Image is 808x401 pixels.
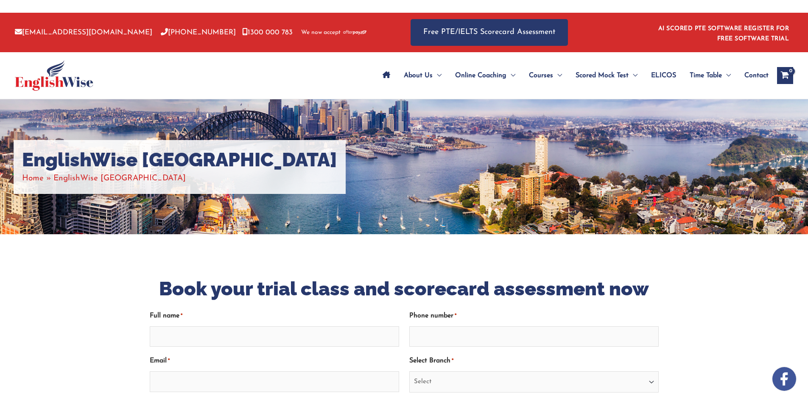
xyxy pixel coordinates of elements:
span: Online Coaching [455,61,506,90]
span: EnglishWise [GEOGRAPHIC_DATA] [53,174,186,182]
img: cropped-ew-logo [15,60,93,91]
span: We now accept [301,28,341,37]
a: Scored Mock TestMenu Toggle [569,61,644,90]
span: Menu Toggle [722,61,731,90]
span: Courses [529,61,553,90]
span: Menu Toggle [629,61,637,90]
a: Contact [738,61,769,90]
h2: Book your trial class and scorecard assessment now [150,277,659,302]
a: [EMAIL_ADDRESS][DOMAIN_NAME] [15,29,152,36]
span: Menu Toggle [433,61,442,90]
span: About Us [404,61,433,90]
span: ELICOS [651,61,676,90]
a: ELICOS [644,61,683,90]
label: Phone number [409,309,456,323]
a: Home [22,174,44,182]
a: Time TableMenu Toggle [683,61,738,90]
a: About UsMenu Toggle [397,61,448,90]
span: Menu Toggle [506,61,515,90]
span: Contact [744,61,769,90]
span: Scored Mock Test [576,61,629,90]
label: Select Branch [409,354,453,368]
a: 1300 000 783 [242,29,293,36]
nav: Breadcrumbs [22,171,337,185]
label: Email [150,354,170,368]
a: Online CoachingMenu Toggle [448,61,522,90]
img: Afterpay-Logo [343,30,366,35]
a: Free PTE/IELTS Scorecard Assessment [411,19,568,46]
img: white-facebook.png [772,367,796,391]
nav: Site Navigation: Main Menu [376,61,769,90]
a: View Shopping Cart, empty [777,67,793,84]
h1: EnglishWise [GEOGRAPHIC_DATA] [22,149,337,171]
a: CoursesMenu Toggle [522,61,569,90]
span: Time Table [690,61,722,90]
aside: Header Widget 1 [653,19,793,46]
label: Full name [150,309,182,323]
a: [PHONE_NUMBER] [161,29,236,36]
span: Menu Toggle [553,61,562,90]
a: AI SCORED PTE SOFTWARE REGISTER FOR FREE SOFTWARE TRIAL [658,25,789,42]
